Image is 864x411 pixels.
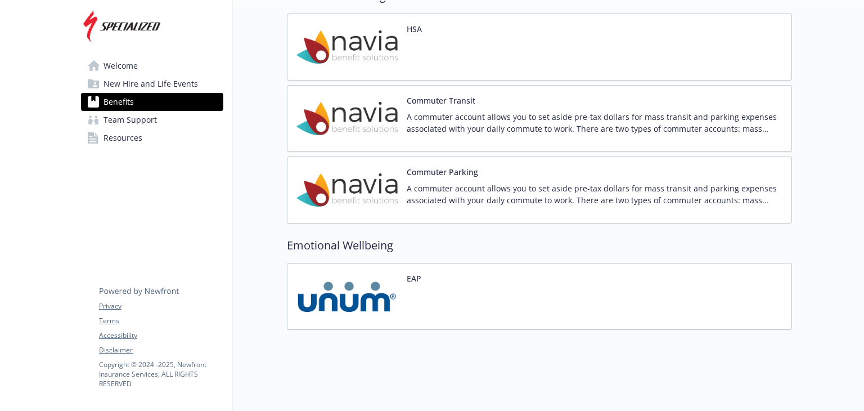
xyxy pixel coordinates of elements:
a: Privacy [99,301,223,311]
a: Welcome [81,57,223,75]
img: Navia Benefit Solutions carrier logo [296,23,398,71]
span: Team Support [103,111,157,129]
button: HSA [407,23,422,35]
button: EAP [407,272,421,284]
p: A commuter account allows you to set aside pre-tax dollars for mass transit and parking expenses ... [407,182,782,206]
img: Navia Benefit Solutions carrier logo [296,95,398,142]
p: Copyright © 2024 - 2025 , Newfront Insurance Services, ALL RIGHTS RESERVED [99,360,223,388]
p: A commuter account allows you to set aside pre-tax dollars for mass transit and parking expenses ... [407,111,782,135]
h2: Emotional Wellbeing [287,237,792,254]
a: Disclaimer [99,345,223,355]
a: Terms [99,316,223,326]
button: Commuter Transit [407,95,475,106]
img: UNUM carrier logo [296,272,398,320]
a: Accessibility [99,330,223,341]
a: Resources [81,129,223,147]
button: Commuter Parking [407,166,478,178]
a: Benefits [81,93,223,111]
span: New Hire and Life Events [103,75,198,93]
img: Navia Benefit Solutions carrier logo [296,166,398,214]
span: Welcome [103,57,138,75]
a: New Hire and Life Events [81,75,223,93]
span: Benefits [103,93,134,111]
span: Resources [103,129,142,147]
a: Team Support [81,111,223,129]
